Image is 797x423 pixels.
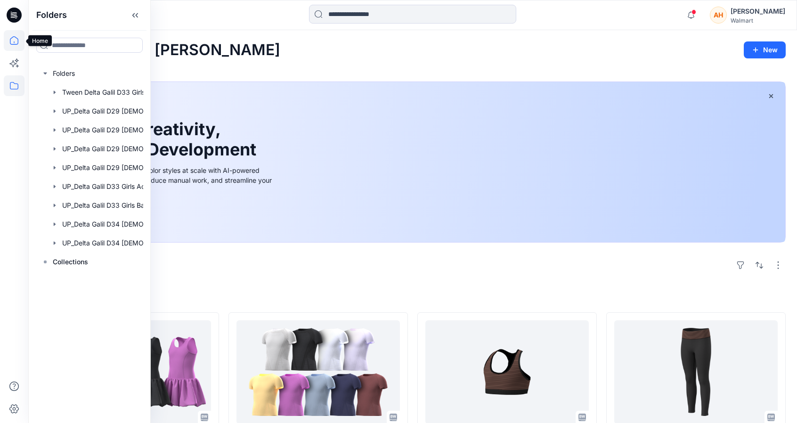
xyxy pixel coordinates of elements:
div: [PERSON_NAME] [731,6,785,17]
a: Discover more [63,206,275,225]
div: AH [710,7,727,24]
button: New [744,41,786,58]
div: Walmart [731,17,785,24]
div: Explore ideas faster and recolor styles at scale with AI-powered tools that boost creativity, red... [63,165,275,195]
h4: Styles [40,292,786,303]
p: Collections [53,256,88,268]
h2: Welcome back, [PERSON_NAME] [40,41,280,59]
h1: Unleash Creativity, Speed Up Development [63,119,260,160]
